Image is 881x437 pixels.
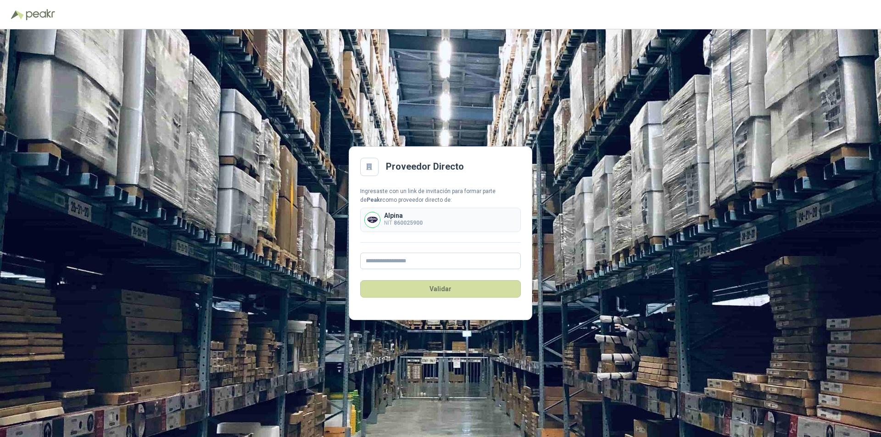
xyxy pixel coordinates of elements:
[394,220,423,226] b: 860025900
[384,219,423,227] p: NIT
[365,212,380,227] img: Company Logo
[11,10,24,19] img: Logo
[26,9,55,20] img: Peakr
[367,197,382,203] b: Peakr
[360,187,521,205] div: Ingresaste con un link de invitación para formar parte de como proveedor directo de:
[386,160,464,174] h2: Proveedor Directo
[360,280,521,298] button: Validar
[384,212,423,219] p: Alpina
